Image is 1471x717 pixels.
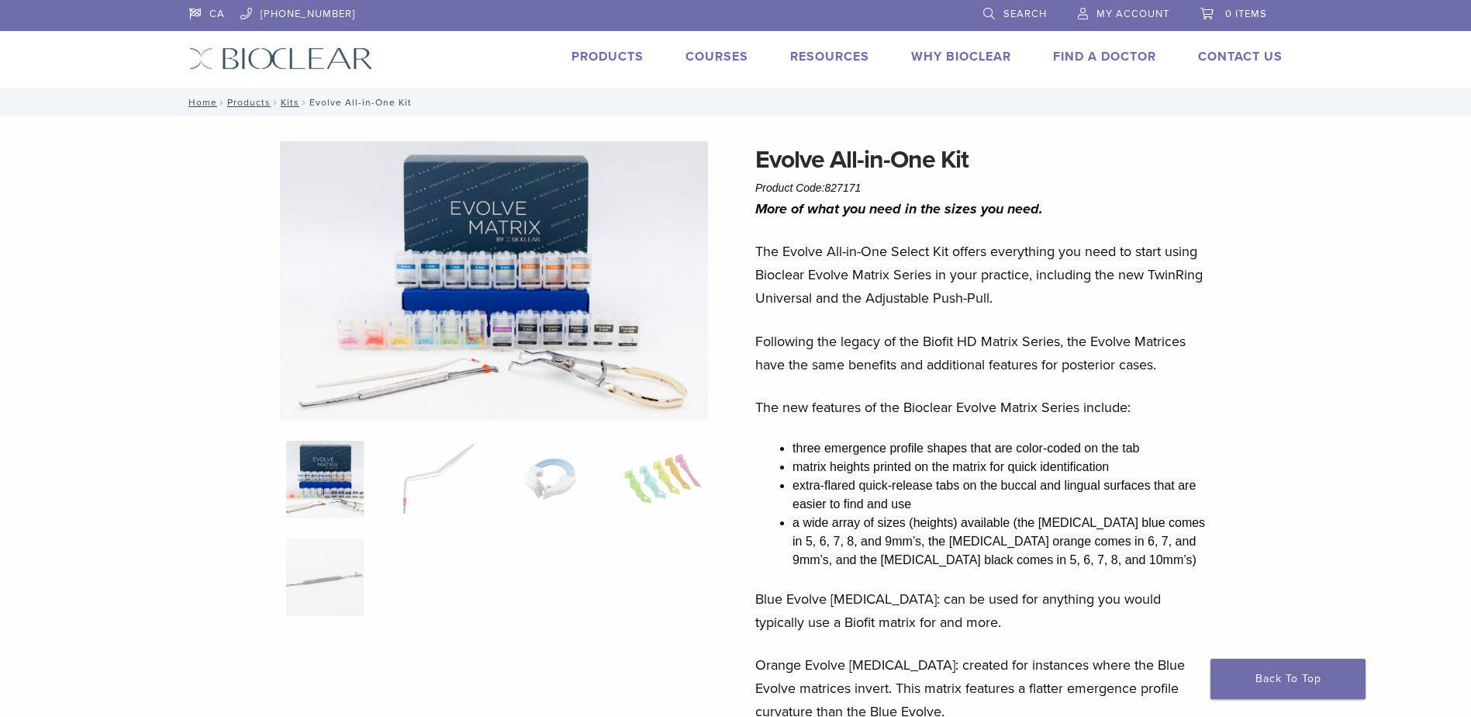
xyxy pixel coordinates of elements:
[1225,8,1267,20] span: 0 items
[571,49,644,64] a: Products
[217,99,227,106] span: /
[299,99,309,106] span: /
[825,182,862,194] span: 827171
[1210,659,1366,699] a: Back To Top
[286,539,364,616] img: Evolve All-in-One Kit - Image 5
[399,441,476,518] img: Evolve All-in-One Kit - Image 2
[271,99,281,106] span: /
[755,330,1211,376] p: Following the legacy of the Biofit HD Matrix Series, the Evolve Matrices have the same benefits a...
[178,88,1294,116] nav: Evolve All-in-One Kit
[911,49,1011,64] a: Why Bioclear
[755,141,1211,178] h1: Evolve All-in-One Kit
[685,49,748,64] a: Courses
[792,439,1211,458] li: three emergence profile shapes that are color-coded on the tab
[755,587,1211,634] p: Blue Evolve [MEDICAL_DATA]: can be used for anything you would typically use a Biofit matrix for ...
[1096,8,1169,20] span: My Account
[624,441,702,518] img: Evolve All-in-One Kit - Image 4
[1003,8,1047,20] span: Search
[792,514,1211,570] li: a wide array of sizes (heights) available (the [MEDICAL_DATA] blue comes in 5, 6, 7, 8, and 9mm’s...
[227,97,271,108] a: Products
[755,240,1211,310] p: The Evolve All-in-One Select Kit offers everything you need to start using Bioclear Evolve Matrix...
[755,200,1043,217] i: More of what you need in the sizes you need.
[790,49,869,64] a: Resources
[1053,49,1156,64] a: Find A Doctor
[755,396,1211,419] p: The new features of the Bioclear Evolve Matrix Series include:
[792,476,1211,514] li: extra-flared quick-release tabs on the buccal and lingual surfaces that are easier to find and use
[189,47,373,70] img: Bioclear
[280,141,708,421] img: IMG_0457
[1198,49,1283,64] a: Contact Us
[286,441,364,518] img: IMG_0457-scaled-e1745362001290-300x300.jpg
[184,97,217,108] a: Home
[792,458,1211,476] li: matrix heights printed on the matrix for quick identification
[281,97,299,108] a: Kits
[506,441,595,518] img: Evolve All-in-One Kit - Image 3
[755,182,861,194] span: Product Code:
